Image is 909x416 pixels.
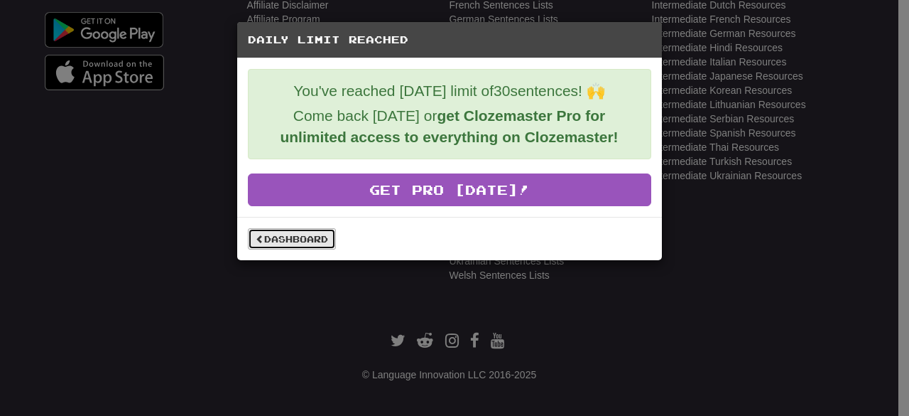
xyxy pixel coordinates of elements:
[248,174,651,206] a: Get Pro [DATE]!
[259,105,640,148] p: Come back [DATE] or
[248,33,651,47] h5: Daily Limit Reached
[259,80,640,102] p: You've reached [DATE] limit of 30 sentences! 🙌
[280,107,618,145] strong: get Clozemaster Pro for unlimited access to everything on Clozemaster!
[248,228,336,250] a: Dashboard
